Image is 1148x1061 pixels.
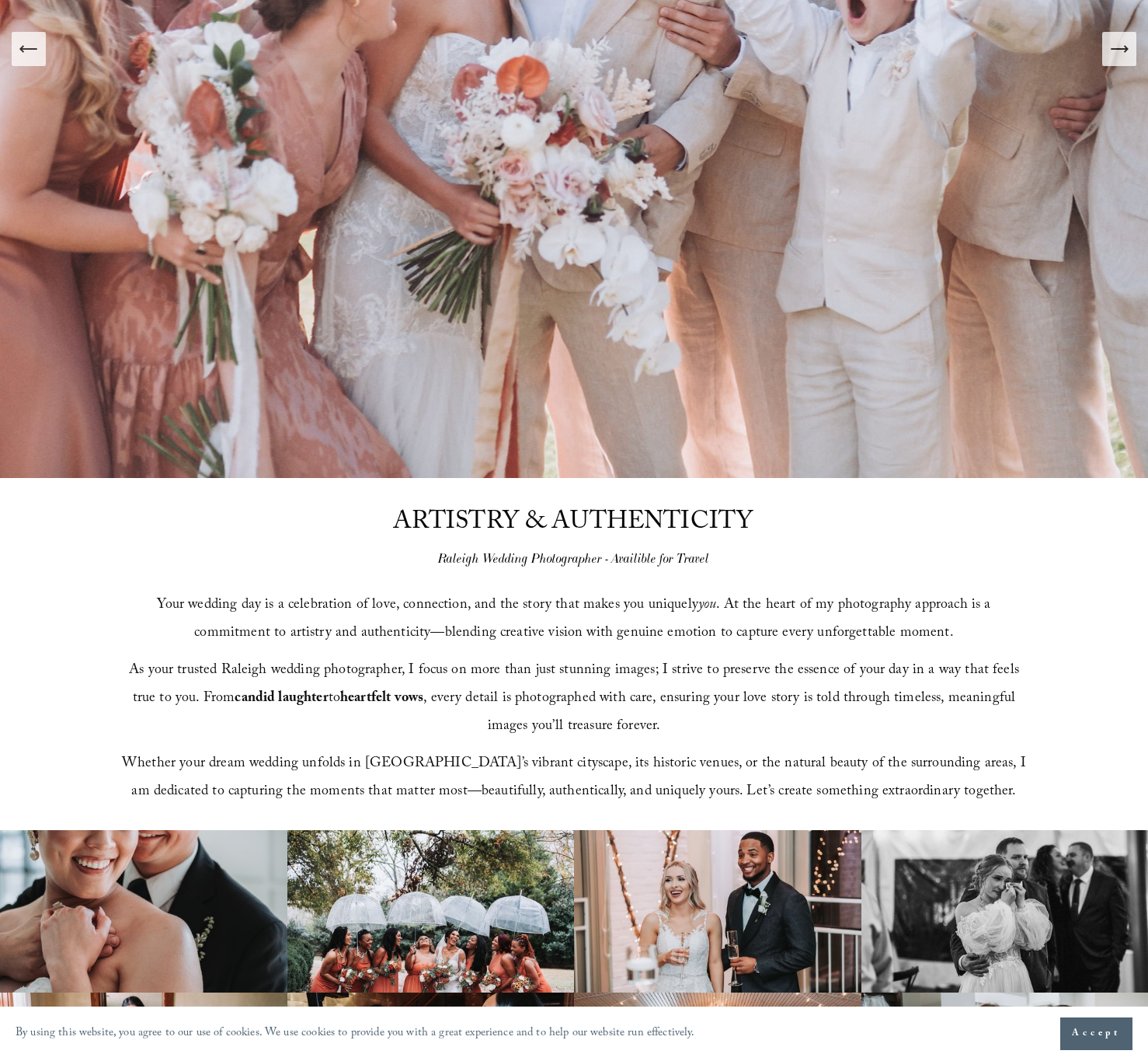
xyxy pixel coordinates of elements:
[438,551,709,567] em: Raleigh Wedding Photographer - Availible for Travel
[340,687,423,711] strong: heartfelt vows
[574,830,861,993] img: Bride and groom smiling and holding champagne glasses at a wedding reception, with decorative lig...
[129,659,1023,739] span: As your trusted Raleigh wedding photographer, I focus on more than just stunning images; I strive...
[12,32,46,66] button: Previous Slide
[698,594,716,618] em: you
[1072,1026,1121,1042] span: Accept
[122,752,1030,804] span: Whether your dream wedding unfolds in [GEOGRAPHIC_DATA]’s vibrant cityscape, its historic venues,...
[393,503,753,545] span: ARTISTRY & AUTHENTICITY
[1102,32,1136,66] button: Next Slide
[235,687,328,711] strong: candid laughter
[1060,1017,1132,1050] button: Accept
[157,594,994,646] span: Your wedding day is a celebration of love, connection, and the story that makes you uniquely . At...
[16,1023,695,1045] p: By using this website, you agree to our use of cookies. We use cookies to provide you with a grea...
[287,830,575,993] img: Bride and bridesmaids holding clear umbrellas and bouquets, wearing peach dresses, laughing toget...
